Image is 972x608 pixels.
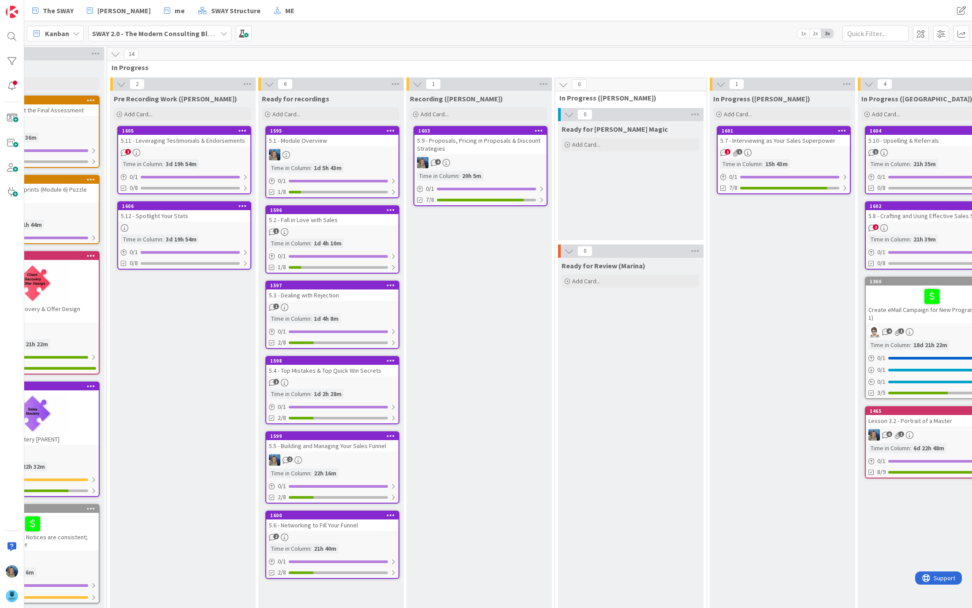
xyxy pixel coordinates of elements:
[278,176,286,185] span: 0 / 1
[266,481,398,492] div: 0/1
[270,282,398,289] div: 1597
[868,234,910,244] div: Time in Column
[910,159,911,169] span: :
[265,281,399,349] a: 15975.3 - Dealing with RejectionTime in Column:1d 4h 8m0/12/8
[898,431,904,437] span: 1
[718,127,850,146] div: 16015.7 - Interviewing as Your Sales Superpower
[737,149,742,155] span: 1
[266,149,398,160] div: MA
[911,443,946,453] div: 6d 22h 48m
[559,93,696,102] span: In Progress (Barb)
[877,377,886,386] span: 0 / 1
[312,314,341,323] div: 1d 4h 8m
[414,127,547,154] div: 16035.9 - Proposals, Pricing in Proposals & Discount Strategies
[265,356,399,424] a: 15985.4 - Top Mistakes & Top Quick Win SecretsTime in Column:1d 2h 28m0/12/8
[269,454,280,466] img: MA
[868,340,910,350] div: Time in Column
[310,163,312,173] span: :
[285,5,294,16] span: ME
[273,534,279,539] span: 2
[122,128,250,134] div: 1605
[729,79,744,89] span: 1
[266,289,398,301] div: 5.3 - Dealing with Rejection
[877,456,886,466] span: 0 / 1
[118,202,250,210] div: 1606
[873,149,879,155] span: 1
[718,171,850,182] div: 0/1
[877,353,886,363] span: 0 / 1
[417,171,458,181] div: Time in Column
[6,565,18,578] img: MA
[886,328,892,334] span: 4
[270,207,398,213] div: 1596
[414,157,547,168] div: MA
[12,339,50,349] div: 18d 21h 22m
[130,183,138,193] span: 0/8
[729,183,737,193] span: 7/8
[265,205,399,274] a: 15965.2 - Fall in Love with SalesTime in Column:1d 4h 10m0/11/8
[45,28,69,39] span: Kanban
[724,110,752,118] span: Add Card...
[809,29,821,38] span: 2x
[118,210,250,222] div: 5.12 - Spotlight Your Stats
[572,141,600,148] span: Add Card...
[130,259,138,268] span: 0/8
[118,171,250,182] div: 0/1
[272,110,301,118] span: Add Card...
[872,110,900,118] span: Add Card...
[124,49,139,59] span: 14
[269,238,310,248] div: Time in Column
[278,187,286,196] span: 1/8
[762,159,763,169] span: :
[266,440,398,452] div: 5.5 - Building and Managing Your Sales Funnel
[886,431,892,437] span: 8
[458,171,460,181] span: :
[873,224,879,230] span: 2
[421,110,449,118] span: Add Card...
[265,511,399,579] a: 16005.6 - Networking to Fill Your FunnelTime in Column:21h 40m0/12/8
[426,184,434,193] span: 0 / 1
[266,127,398,146] div: 15955.1 - Module Overview
[270,433,398,439] div: 1599
[278,252,286,261] span: 0 / 1
[12,220,44,230] div: 5d 1h 44m
[265,431,399,504] a: 15995.5 - Building and Managing Your Sales FunnelMATime in Column:22h 16m0/12/8
[130,248,138,257] span: 0 / 1
[130,79,145,89] span: 2
[118,127,250,135] div: 1605
[130,172,138,182] span: 0 / 1
[269,314,310,323] div: Time in Column
[877,183,886,193] span: 0/8
[877,172,886,182] span: 0 / 1
[266,135,398,146] div: 5.1 - Module Overview
[310,468,312,478] span: :
[418,128,547,134] div: 1603
[417,157,428,168] img: MA
[273,379,279,385] span: 2
[266,127,398,135] div: 1595
[898,328,904,334] span: 1
[414,127,547,135] div: 1603
[410,94,503,103] span: Recording (Marina)
[124,110,153,118] span: Add Card...
[211,5,261,16] span: SWAY Structure
[266,282,398,301] div: 15975.3 - Dealing with Rejection
[718,127,850,135] div: 1601
[12,133,39,142] div: 16h 36m
[729,172,737,182] span: 0 / 1
[278,482,286,491] span: 0 / 1
[266,365,398,376] div: 5.4 - Top Mistakes & Top Quick Win Secrets
[159,3,190,19] a: me
[266,454,398,466] div: MA
[121,159,162,169] div: Time in Column
[460,171,484,181] div: 20h 5m
[122,203,250,209] div: 1606
[877,365,886,374] span: 0 / 1
[414,135,547,154] div: 5.9 - Proposals, Pricing in Proposals & Discount Strategies
[27,3,79,19] a: The SWAY
[269,149,280,160] img: MA
[266,432,398,452] div: 15995.5 - Building and Managing Your Sales Funnel
[911,340,950,350] div: 18d 21h 22m
[6,590,18,602] img: avatar
[312,389,344,399] div: 1d 2h 28m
